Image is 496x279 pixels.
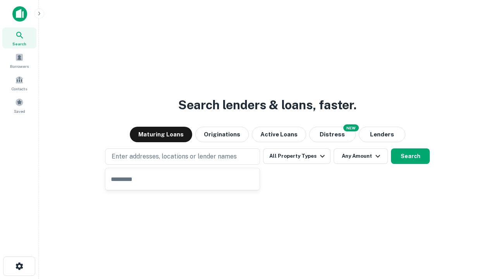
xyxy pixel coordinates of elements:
h3: Search lenders & loans, faster. [178,96,356,114]
span: Search [12,41,26,47]
button: Active Loans [252,127,306,142]
button: Originations [195,127,249,142]
button: All Property Types [263,148,331,164]
p: Enter addresses, locations or lender names [112,152,237,161]
span: Contacts [12,86,27,92]
img: capitalize-icon.png [12,6,27,22]
button: Lenders [359,127,405,142]
a: Saved [2,95,36,116]
button: Enter addresses, locations or lender names [105,148,260,165]
a: Borrowers [2,50,36,71]
button: Any Amount [334,148,388,164]
button: Search distressed loans with lien and other non-mortgage details. [309,127,356,142]
a: Contacts [2,72,36,93]
iframe: Chat Widget [457,217,496,254]
div: NEW [343,124,359,131]
a: Search [2,28,36,48]
span: Saved [14,108,25,114]
button: Maturing Loans [130,127,192,142]
button: Search [391,148,430,164]
span: Borrowers [10,63,29,69]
